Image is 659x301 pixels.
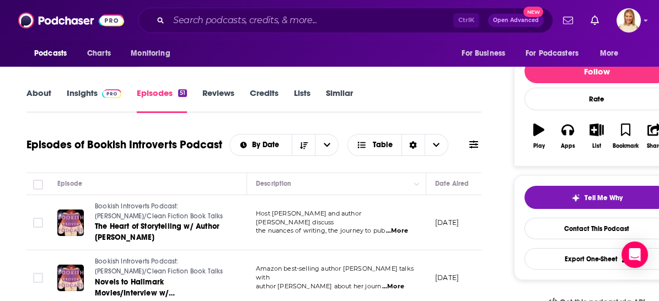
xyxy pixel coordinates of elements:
button: Choose View [347,134,448,156]
span: Table [373,141,393,149]
button: Bookmark [611,116,640,156]
img: Podchaser - Follow, Share and Rate Podcasts [18,10,124,31]
span: More [600,46,619,61]
span: Toggle select row [33,273,43,283]
div: Episode [57,177,82,190]
a: InsightsPodchaser Pro [67,88,121,113]
span: Logged in as leannebush [617,8,641,33]
button: open menu [592,43,633,64]
span: Ctrl K [453,13,479,28]
a: Charts [80,43,117,64]
h2: Choose List sort [229,134,339,156]
div: Date Aired [435,177,469,190]
div: Open Intercom Messenger [622,241,648,268]
a: Show notifications dropdown [559,11,577,30]
button: Show profile menu [617,8,641,33]
a: The Heart of Storytelling w/ Author [PERSON_NAME] [95,221,227,243]
button: open menu [518,43,594,64]
button: Apps [553,116,582,156]
img: User Profile [617,8,641,33]
a: Episodes51 [137,88,187,113]
span: For Podcasters [526,46,578,61]
a: Reviews [202,88,234,113]
a: Novels to Hallmark Movies/Interview w/ [PERSON_NAME] [95,277,227,299]
button: open menu [123,43,184,64]
div: Description [256,177,291,190]
div: List [592,143,601,149]
button: open menu [230,141,292,149]
div: Search podcasts, credits, & more... [138,8,553,33]
span: Bookish Introverts Podcast: [PERSON_NAME]/Clean Fiction Book Talks [95,257,223,275]
h1: Episodes of Bookish Introverts Podcast [26,138,222,152]
button: Column Actions [410,178,424,191]
span: Tell Me Why [585,193,623,202]
button: Play [524,116,553,156]
span: the nuances of writing, the journey to pub [256,227,385,234]
img: Podchaser Pro [102,89,121,98]
img: tell me why sparkle [571,193,580,202]
button: List [582,116,611,156]
a: Bookish Introverts Podcast: [PERSON_NAME]/Clean Fiction Book Talks [95,202,227,221]
div: Apps [561,143,575,149]
span: Toggle select row [33,218,43,228]
button: open menu [454,43,519,64]
a: Similar [326,88,353,113]
span: Bookish Introverts Podcast: [PERSON_NAME]/Clean Fiction Book Talks [95,202,223,220]
button: open menu [26,43,81,64]
button: Open AdvancedNew [488,14,544,27]
span: The Heart of Storytelling w/ Author [PERSON_NAME] [95,222,219,242]
span: author [PERSON_NAME] about her journ [256,282,381,290]
button: Sort Direction [292,135,315,155]
a: Bookish Introverts Podcast: [PERSON_NAME]/Clean Fiction Book Talks [95,257,227,276]
div: 51 [178,89,187,97]
a: About [26,88,51,113]
span: Podcasts [34,46,67,61]
span: For Business [462,46,505,61]
button: open menu [315,135,338,155]
span: Host [PERSON_NAME] and author [PERSON_NAME] discuss [256,209,361,226]
p: [DATE] [435,273,459,282]
span: Charts [87,46,111,61]
div: Play [533,143,545,149]
span: New [523,7,543,17]
p: [DATE] [435,218,459,227]
input: Search podcasts, credits, & more... [169,12,453,29]
span: ...More [382,282,404,291]
div: Sort Direction [401,135,425,155]
span: Open Advanced [493,18,539,23]
span: Amazon best-selling author [PERSON_NAME] talks with [256,265,414,281]
span: ...More [386,227,408,235]
a: Lists [294,88,310,113]
a: Show notifications dropdown [586,11,603,30]
span: By Date [252,141,283,149]
div: Bookmark [613,143,639,149]
a: Credits [250,88,278,113]
span: Monitoring [131,46,170,61]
